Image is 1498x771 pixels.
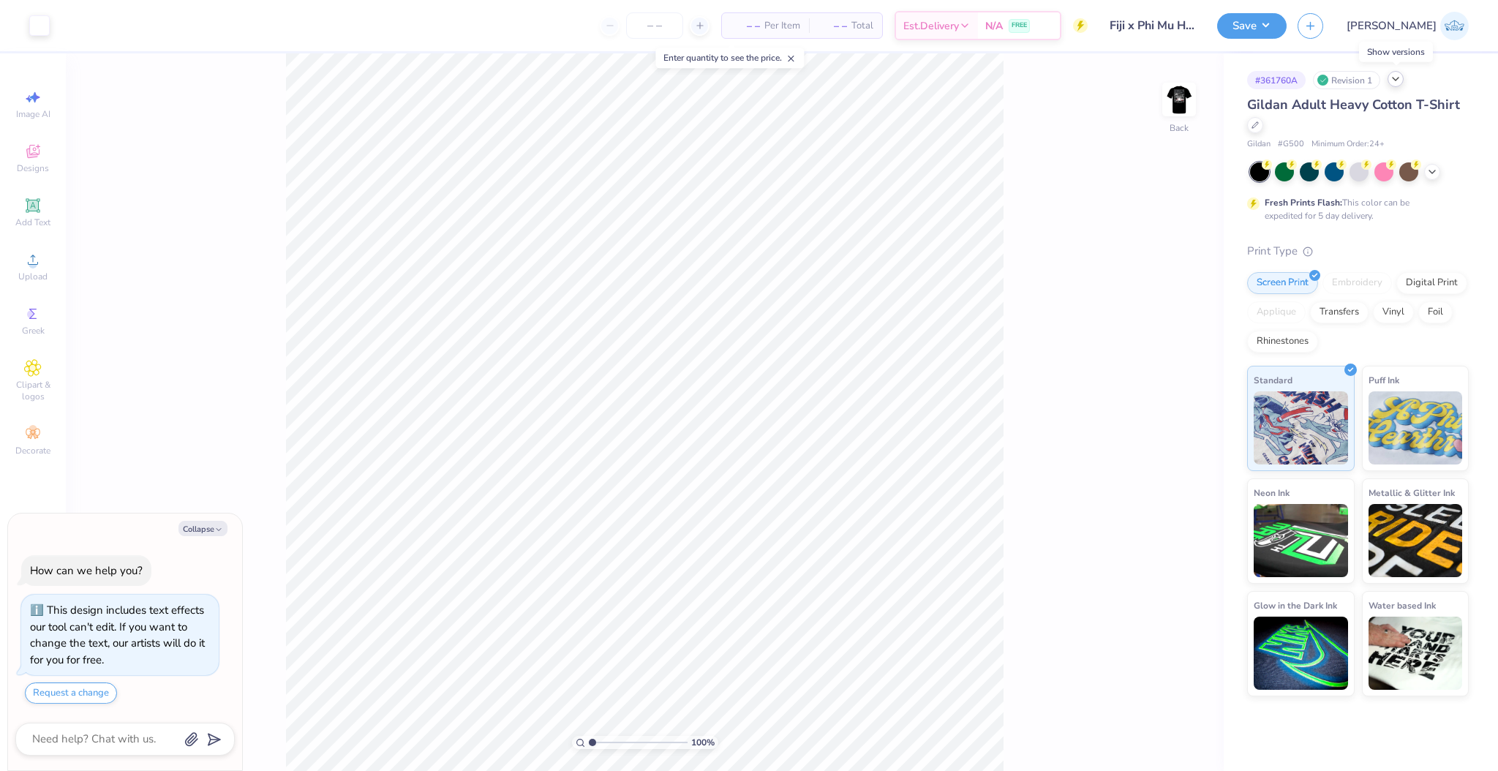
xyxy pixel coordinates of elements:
span: Standard [1254,372,1292,388]
a: [PERSON_NAME] [1347,12,1469,40]
button: Save [1217,13,1287,39]
div: Revision 1 [1313,71,1380,89]
div: Back [1170,121,1189,135]
div: Print Type [1247,243,1469,260]
span: Per Item [764,18,800,34]
img: Water based Ink [1369,617,1463,690]
span: Gildan [1247,138,1271,151]
span: Designs [17,162,49,174]
span: # G500 [1278,138,1304,151]
img: Metallic & Glitter Ink [1369,504,1463,577]
span: Minimum Order: 24 + [1311,138,1385,151]
div: Digital Print [1396,272,1467,294]
img: Back [1164,85,1194,114]
div: Embroidery [1322,272,1392,294]
span: Puff Ink [1369,372,1399,388]
img: Glow in the Dark Ink [1254,617,1348,690]
span: – – [731,18,760,34]
div: How can we help you? [30,563,143,578]
div: Transfers [1310,301,1369,323]
div: This design includes text effects our tool can't edit. If you want to change the text, our artist... [30,603,205,667]
img: Standard [1254,391,1348,465]
span: Decorate [15,445,50,456]
input: Untitled Design [1099,11,1206,40]
span: Glow in the Dark Ink [1254,598,1337,613]
span: N/A [985,18,1003,34]
span: Gildan Adult Heavy Cotton T-Shirt [1247,96,1460,113]
div: Show versions [1359,42,1433,62]
span: 100 % [691,736,715,749]
div: Vinyl [1373,301,1414,323]
span: Water based Ink [1369,598,1436,613]
span: Greek [22,325,45,336]
span: FREE [1012,20,1027,31]
img: Josephine Amber Orros [1440,12,1469,40]
span: Total [851,18,873,34]
strong: Fresh Prints Flash: [1265,197,1342,208]
div: Foil [1418,301,1453,323]
img: Neon Ink [1254,504,1348,577]
span: Clipart & logos [7,379,59,402]
div: Rhinestones [1247,331,1318,353]
input: – – [626,12,683,39]
div: Applique [1247,301,1306,323]
button: Request a change [25,682,117,704]
span: Upload [18,271,48,282]
div: This color can be expedited for 5 day delivery. [1265,196,1445,222]
span: – – [818,18,847,34]
span: Add Text [15,217,50,228]
span: Image AI [16,108,50,120]
span: Metallic & Glitter Ink [1369,485,1455,500]
div: Screen Print [1247,272,1318,294]
span: [PERSON_NAME] [1347,18,1437,34]
div: Enter quantity to see the price. [655,48,804,68]
div: # 361760A [1247,71,1306,89]
img: Puff Ink [1369,391,1463,465]
span: Est. Delivery [903,18,959,34]
span: Neon Ink [1254,485,1290,500]
button: Collapse [178,521,227,536]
